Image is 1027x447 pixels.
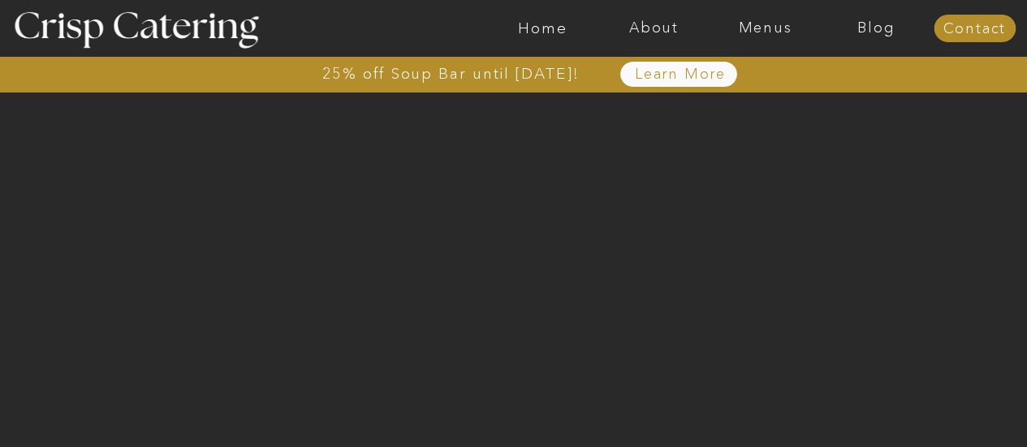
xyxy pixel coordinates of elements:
[598,67,764,83] a: Learn More
[264,66,638,82] a: 25% off Soup Bar until [DATE]!
[821,20,932,37] a: Blog
[934,21,1016,37] a: Contact
[598,20,710,37] a: About
[710,20,821,37] a: Menus
[487,20,598,37] a: Home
